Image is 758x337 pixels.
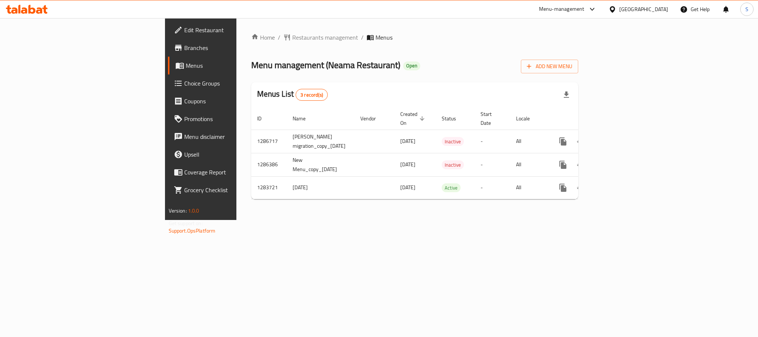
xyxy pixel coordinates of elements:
button: Change Status [572,179,590,197]
span: [DATE] [400,136,415,146]
a: Grocery Checklist [168,181,292,199]
div: [GEOGRAPHIC_DATA] [619,5,668,13]
a: Choice Groups [168,74,292,92]
div: Export file [557,86,575,104]
span: Menu disclaimer [184,132,286,141]
td: All [510,130,548,153]
th: Actions [548,107,631,130]
a: Menu disclaimer [168,128,292,146]
a: Upsell [168,146,292,163]
span: Restaurants management [292,33,358,42]
td: All [510,153,548,176]
h2: Menus List [257,89,328,101]
li: / [361,33,364,42]
span: Version: [169,206,187,216]
span: Menu management ( Neama Restaurant ) [251,57,400,73]
span: [DATE] [400,160,415,169]
span: Grocery Checklist [184,186,286,194]
span: Promotions [184,114,286,123]
button: Add New Menu [521,60,578,73]
div: Open [403,61,420,70]
td: All [510,176,548,199]
a: Promotions [168,110,292,128]
span: Active [442,184,461,192]
button: Change Status [572,156,590,174]
span: Add New Menu [527,62,572,71]
span: 3 record(s) [296,91,327,99]
span: 1.0.0 [188,206,199,216]
span: Inactive [442,161,464,169]
div: Menu-management [539,5,584,14]
span: Open [403,63,420,69]
td: [PERSON_NAME] migration_copy_[DATE] [287,130,354,153]
button: more [554,133,572,150]
a: Restaurants management [283,33,358,42]
button: more [554,179,572,197]
span: Edit Restaurant [184,26,286,34]
div: Inactive [442,160,464,169]
td: New Menu_copy_[DATE] [287,153,354,176]
span: Vendor [360,114,385,123]
span: Menus [375,33,393,42]
span: Choice Groups [184,79,286,88]
span: ID [257,114,271,123]
span: Status [442,114,466,123]
span: Branches [184,43,286,52]
a: Menus [168,57,292,74]
td: - [475,153,510,176]
a: Coupons [168,92,292,110]
span: Coupons [184,97,286,106]
button: Change Status [572,133,590,150]
nav: breadcrumb [251,33,579,42]
div: Total records count [296,89,328,101]
span: Get support on: [169,218,203,228]
span: Inactive [442,137,464,146]
button: more [554,156,572,174]
td: - [475,130,510,153]
span: Coverage Report [184,168,286,177]
span: [DATE] [400,183,415,192]
span: Start Date [481,110,501,127]
span: Created On [400,110,427,127]
span: Locale [516,114,539,123]
a: Support.OpsPlatform [169,226,216,236]
td: - [475,176,510,199]
table: enhanced table [251,107,631,199]
span: Name [293,114,315,123]
span: Upsell [184,150,286,159]
span: S [745,5,748,13]
a: Edit Restaurant [168,21,292,39]
td: [DATE] [287,176,354,199]
a: Branches [168,39,292,57]
span: Menus [186,61,286,70]
a: Coverage Report [168,163,292,181]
